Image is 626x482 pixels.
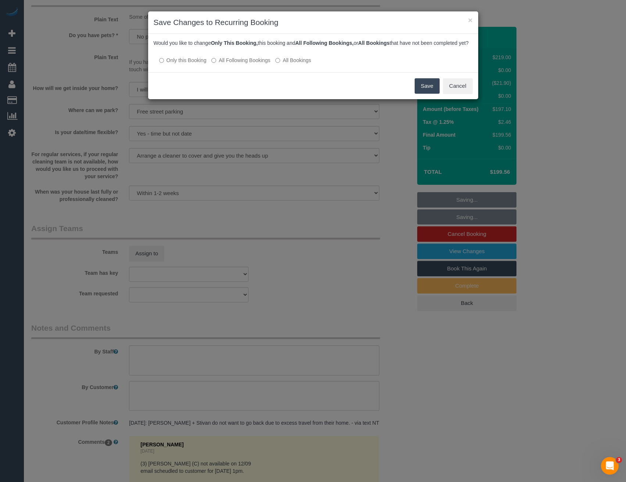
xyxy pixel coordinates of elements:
[275,58,280,63] input: All Bookings
[159,57,207,64] label: All other bookings in the series will remain the same.
[275,57,311,64] label: All bookings that have not been completed yet will be changed.
[211,57,270,64] label: This and all the bookings after it will be changed.
[154,17,473,28] h3: Save Changes to Recurring Booking
[468,16,472,24] button: ×
[601,457,619,475] iframe: Intercom live chat
[295,40,354,46] b: All Following Bookings,
[159,58,164,63] input: Only this Booking
[154,39,473,47] p: Would you like to change this booking and or that have not been completed yet?
[415,78,440,94] button: Save
[443,78,473,94] button: Cancel
[211,58,216,63] input: All Following Bookings
[211,40,258,46] b: Only This Booking,
[616,457,622,463] span: 3
[358,40,390,46] b: All Bookings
